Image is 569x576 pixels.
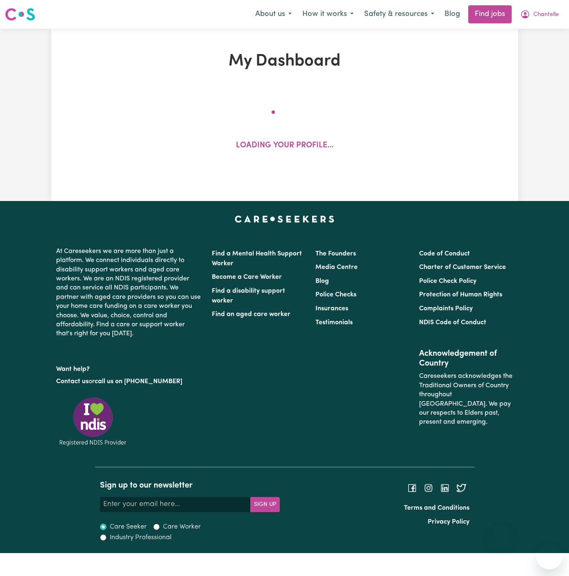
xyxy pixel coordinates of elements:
a: Insurances [315,305,348,312]
p: Loading your profile... [236,140,333,152]
button: Safety & resources [359,6,440,23]
a: Police Checks [315,291,356,298]
a: Become a Care Worker [212,274,282,280]
a: Careseekers logo [5,5,35,24]
a: Blog [315,278,329,285]
a: Find jobs [468,5,512,23]
a: Police Check Policy [419,278,476,285]
h2: Acknowledgement of Country [419,349,513,368]
span: Chantelle [533,10,559,19]
p: or [56,374,202,389]
img: Careseekers logo [5,7,35,22]
a: Find an aged care worker [212,311,290,318]
input: Enter your email here... [100,497,251,512]
a: Code of Conduct [419,251,470,257]
a: Protection of Human Rights [419,291,502,298]
a: Complaints Policy [419,305,473,312]
a: Testimonials [315,319,353,326]
p: At Careseekers we are more than just a platform. We connect individuals directly to disability su... [56,244,202,342]
button: My Account [515,6,564,23]
iframe: Button to launch messaging window [536,543,562,569]
p: Careseekers acknowledges the Traditional Owners of Country throughout [GEOGRAPHIC_DATA]. We pay o... [419,368,513,430]
a: Media Centre [315,264,358,271]
a: The Founders [315,251,356,257]
a: Find a disability support worker [212,288,285,304]
a: Find a Mental Health Support Worker [212,251,302,267]
label: Care Worker [163,522,201,532]
h2: Sign up to our newsletter [100,481,280,490]
a: NDIS Code of Conduct [419,319,486,326]
button: About us [250,6,297,23]
a: Follow Careseekers on Twitter [456,484,466,491]
a: Contact us [56,378,88,385]
img: Registered NDIS provider [56,396,130,447]
a: Blog [440,5,465,23]
a: Careseekers home page [235,216,334,222]
button: How it works [297,6,359,23]
button: Subscribe [250,497,280,512]
p: Want help? [56,361,202,374]
a: Follow Careseekers on LinkedIn [440,484,450,491]
label: Care Seeker [110,522,147,532]
a: Terms and Conditions [404,505,469,511]
a: Privacy Policy [428,519,469,525]
h1: My Dashboard [134,52,435,71]
a: call us on [PHONE_NUMBER] [95,378,182,385]
iframe: Close message [492,524,509,540]
a: Charter of Customer Service [419,264,506,271]
a: Follow Careseekers on Facebook [407,484,417,491]
a: Follow Careseekers on Instagram [424,484,433,491]
label: Industry Professional [110,533,172,542]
